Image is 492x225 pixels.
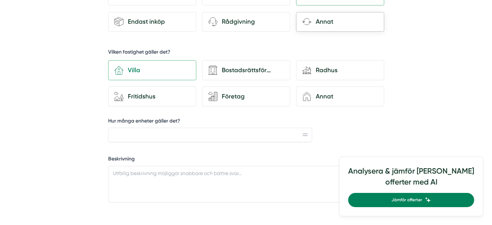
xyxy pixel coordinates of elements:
label: Hur många enheter gäller det? [108,117,312,127]
h4: Analysera & jämför [PERSON_NAME] offerter med AI [348,166,474,193]
span: Jämför offerter [391,197,422,203]
label: Beskrivning [108,155,384,164]
h5: Vilken fastighet gäller det? [108,49,170,58]
a: Jämför offerter [348,193,474,207]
